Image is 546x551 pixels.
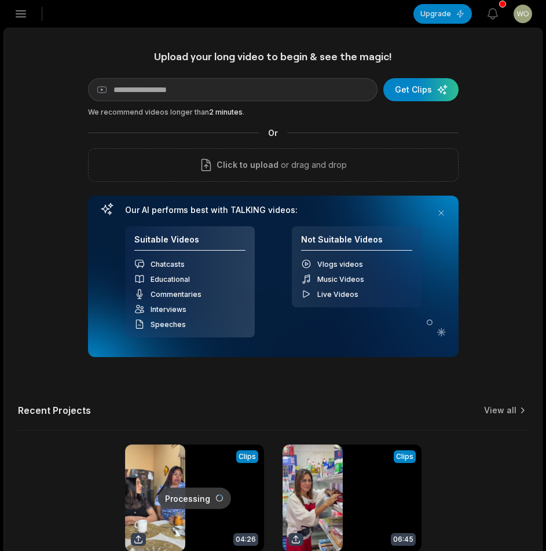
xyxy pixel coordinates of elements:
[151,305,186,314] span: Interviews
[151,320,186,329] span: Speeches
[279,158,347,172] p: or drag and drop
[151,290,201,299] span: Commentaries
[88,107,459,117] div: We recommend videos longer than .
[317,290,358,299] span: Live Videos
[125,205,422,215] h3: Our AI performs best with TALKING videos:
[217,158,279,172] span: Click to upload
[18,405,91,416] h2: Recent Projects
[484,405,516,416] a: View all
[151,275,190,284] span: Educational
[383,78,459,101] button: Get Clips
[413,4,472,24] button: Upgrade
[259,127,287,139] span: Or
[317,260,363,269] span: Vlogs videos
[209,108,243,116] span: 2 minutes
[301,234,412,251] h4: Not Suitable Videos
[134,234,245,251] h4: Suitable Videos
[151,260,185,269] span: Chatcasts
[88,50,459,63] h1: Upload your long video to begin & see the magic!
[317,275,364,284] span: Music Videos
